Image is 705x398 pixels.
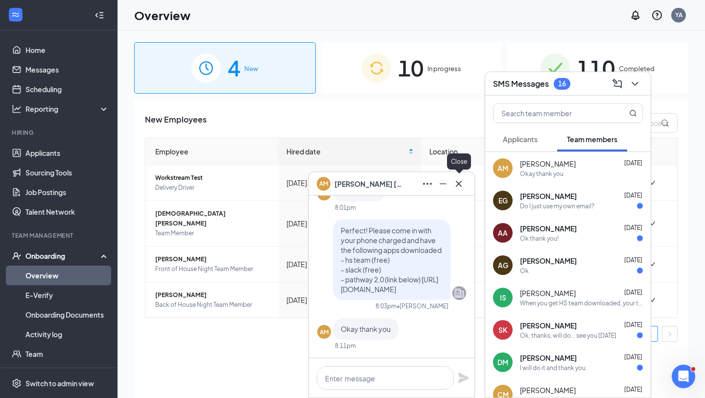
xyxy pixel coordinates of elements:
span: New [244,64,258,74]
span: Team Member [155,228,271,238]
span: Perfect! Please come in with your phone charged and have the following apps downloaded - hs team ... [341,226,442,294]
button: ComposeMessage [610,76,625,92]
svg: Minimize [437,178,449,190]
svg: ChevronDown [629,78,641,90]
div: Onboarding [25,251,101,261]
svg: WorkstreamLogo [11,10,21,20]
span: [DATE] [624,256,642,264]
span: [PERSON_NAME] [520,288,576,298]
svg: MagnifyingGlass [629,109,637,117]
a: Onboarding Documents [25,305,109,324]
div: [DATE] [286,295,414,305]
div: Ok [520,267,529,275]
span: Back of House Night Team Member [155,300,271,310]
a: DocumentsCrown [25,364,109,383]
div: Hiring [12,128,107,137]
td: Midlothian [422,282,544,318]
div: EG [498,196,508,205]
svg: Ellipses [422,178,433,190]
a: Sourcing Tools [25,163,109,182]
th: Location [422,138,544,165]
span: [DATE] [624,224,642,231]
div: I will do it and thank you. [520,364,587,372]
svg: Company [453,287,465,299]
span: [PERSON_NAME] [520,191,577,201]
div: IS [500,293,506,302]
button: ChevronDown [627,76,643,92]
span: down [649,297,656,303]
th: Employee [145,138,279,165]
div: SK [498,325,507,335]
a: Talent Network [25,202,109,222]
span: [PERSON_NAME] [520,256,577,266]
span: right [667,331,673,337]
a: Overview [25,266,109,285]
svg: UserCheck [12,251,22,261]
svg: Notifications [630,9,641,21]
span: Okay thank you [341,324,391,333]
svg: Plane [458,372,470,384]
span: • [PERSON_NAME] [397,302,448,310]
div: AA [498,228,508,238]
span: 110 [577,51,615,85]
div: When you get HS team downloaded, your temporary login will be username: 494801734 password: [SECU... [520,299,643,307]
button: right [662,326,678,342]
span: Applicants [503,135,538,144]
a: Activity log [25,324,109,344]
span: [PERSON_NAME] [520,321,577,330]
div: [DATE] [286,177,414,188]
span: Front of House Night Team Member [155,264,271,274]
span: 10 [398,51,423,85]
li: Next Page [662,326,678,342]
span: [PERSON_NAME] [520,159,576,169]
span: [DATE] [624,353,642,361]
div: Close [447,153,471,170]
h3: SMS Messages [493,78,549,89]
a: Messages [25,60,109,79]
div: [DATE] [286,259,414,270]
span: [PERSON_NAME] [520,353,577,363]
span: Hired date [286,146,407,157]
span: [PERSON_NAME] [155,290,271,300]
span: [DATE] [624,289,642,296]
span: [PERSON_NAME] [155,254,271,264]
svg: QuestionInfo [651,9,663,21]
h1: Overview [134,7,190,24]
a: Job Postings [25,182,109,202]
a: E-Verify [25,285,109,305]
div: 8:01pm [335,203,356,212]
span: [PERSON_NAME] [PERSON_NAME] [334,178,403,189]
div: Okay thank you [520,170,564,178]
span: [DATE] [624,159,642,167]
div: YA [675,11,682,19]
svg: ComposeMessage [611,78,623,90]
a: Applicants [25,143,109,163]
span: [DATE] [624,386,642,393]
span: [PERSON_NAME] [520,224,577,233]
div: Ok, thanks, will do... see you [DATE] [520,331,616,340]
span: Delivery Driver [155,183,271,193]
div: AG [498,260,508,270]
button: Minimize [435,176,451,192]
div: Do I just use my own email? [520,202,594,210]
a: Scheduling [25,79,109,99]
span: down [649,179,656,186]
td: Midlothian [422,201,544,247]
span: [DATE] [624,321,642,328]
button: Ellipses [420,176,435,192]
a: Home [25,40,109,60]
span: In progress [427,64,461,74]
button: Cross [451,176,467,192]
div: Switch to admin view [25,378,94,388]
svg: Collapse [94,10,104,20]
td: Midlothian [422,165,544,201]
div: Reporting [25,104,110,114]
span: 4 [228,51,240,85]
svg: Analysis [12,104,22,114]
svg: Settings [12,378,22,388]
span: New Employees [145,113,207,133]
span: Workstream Test [155,173,271,183]
div: 16 [558,79,566,88]
a: Team [25,344,109,364]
